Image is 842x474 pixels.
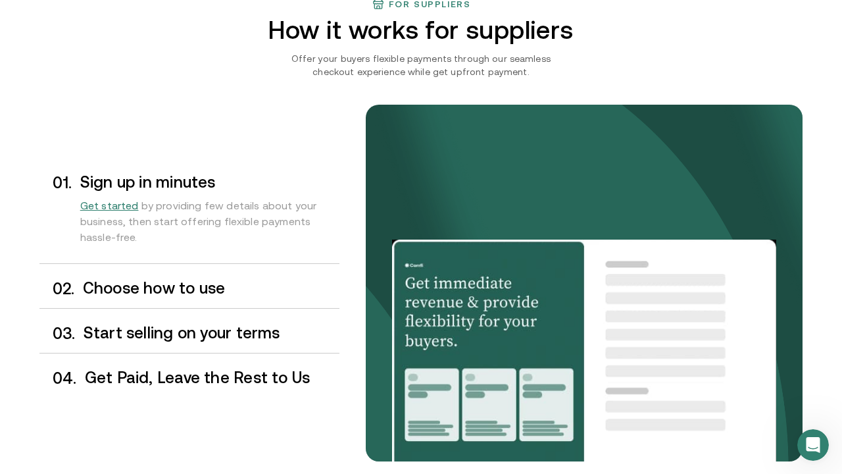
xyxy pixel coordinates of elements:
div: 0 1 . [39,174,72,258]
div: 0 4 . [39,369,77,387]
div: 0 2 . [39,280,75,298]
h2: How it works for suppliers [230,16,613,44]
img: bg [366,105,803,461]
h3: Choose how to use [83,280,339,297]
div: 0 3 . [39,325,76,342]
img: Your payments collected on time. [392,240,776,461]
h3: Sign up in minutes [80,174,339,191]
iframe: Intercom live chat [797,429,829,461]
div: by providing few details about your business, then start offering flexible payments hassle-free. [80,191,339,258]
a: Get started [80,199,141,211]
p: Offer your buyers flexible payments through our seamless checkout experience while get upfront pa... [272,52,570,78]
h3: Start selling on your terms [84,325,339,342]
h3: Get Paid, Leave the Rest to Us [85,369,339,386]
span: Get started [80,199,139,211]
